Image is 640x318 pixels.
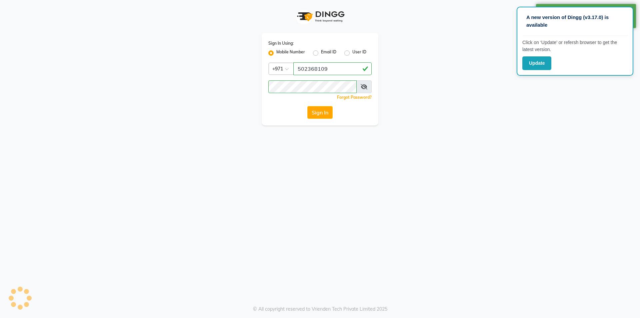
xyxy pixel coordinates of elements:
[307,106,333,119] button: Sign In
[268,40,294,46] label: Sign In Using:
[268,80,357,93] input: Username
[522,56,551,70] button: Update
[352,49,366,57] label: User ID
[526,14,624,29] p: A new version of Dingg (v3.17.0) is available
[522,39,628,53] p: Click on ‘Update’ or refersh browser to get the latest version.
[276,49,305,57] label: Mobile Number
[337,95,372,100] a: Forgot Password?
[321,49,336,57] label: Email ID
[293,7,347,26] img: logo1.svg
[293,62,372,75] input: Username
